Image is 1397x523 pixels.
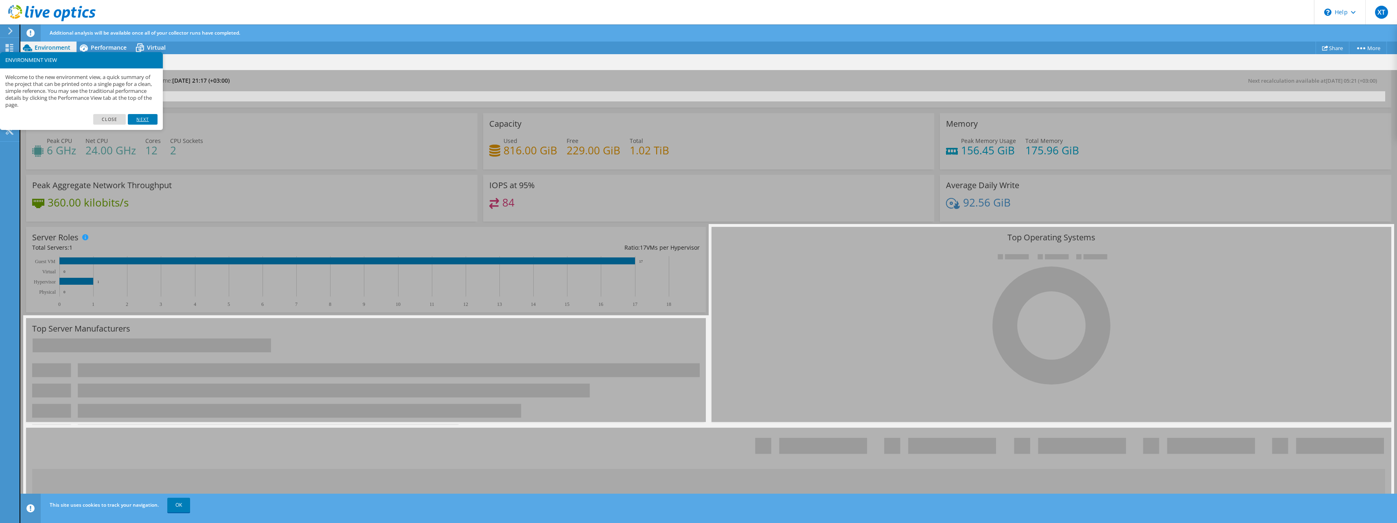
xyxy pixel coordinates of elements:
[5,57,158,63] h3: ENVIRONMENT VIEW
[1375,6,1388,19] span: XT
[50,501,159,508] span: This site uses cookies to track your navigation.
[147,44,166,51] span: Virtual
[93,114,126,125] a: Close
[50,29,240,36] span: Additional analysis will be available once all of your collector runs have completed.
[167,498,190,512] a: OK
[1324,9,1331,16] svg: \n
[1349,42,1387,54] a: More
[35,44,70,51] span: Environment
[91,44,127,51] span: Performance
[5,74,158,109] p: Welcome to the new environment view, a quick summary of the project that can be printed onto a si...
[1316,42,1349,54] a: Share
[128,114,157,125] a: Next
